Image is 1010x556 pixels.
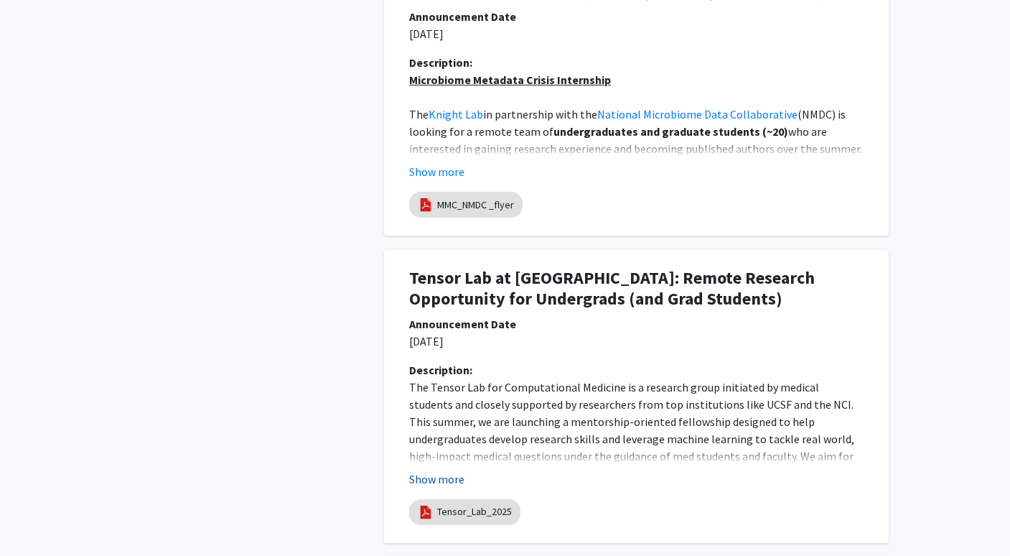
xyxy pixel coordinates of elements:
[409,124,864,173] span: who are interested in gaining research experience and becoming published authors over the summer....
[409,333,864,350] p: [DATE]
[409,107,429,121] span: The
[409,163,464,180] button: Show more
[418,504,434,520] img: pdf_icon.png
[409,268,864,310] h1: Tensor Lab at [GEOGRAPHIC_DATA]: Remote Research Opportunity for Undergrads (and Grad Students)
[429,107,483,121] a: Knight Lab
[409,54,864,71] div: Description:
[11,491,61,545] iframe: Chat
[437,198,514,213] a: MMC_NMDC _flyer
[597,107,798,121] a: National Microbiome Data Collaborative
[409,106,864,226] p: [GEOGRAPHIC_DATA][US_STATE]
[483,107,597,121] span: in partnership with the
[409,379,864,499] p: The Tensor Lab for Computational Medicine is a research group initiated by medical students and c...
[437,504,512,519] a: Tensor_Lab_2025
[409,8,864,25] div: Announcement Date
[409,471,464,488] button: Show more
[409,25,864,42] p: [DATE]
[409,73,611,87] u: Microbiome Metadata Crisis Internship
[418,197,434,213] img: pdf_icon.png
[553,124,788,139] strong: undergraduates and graduate students (~20)
[409,361,864,379] div: Description:
[409,315,864,333] div: Announcement Date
